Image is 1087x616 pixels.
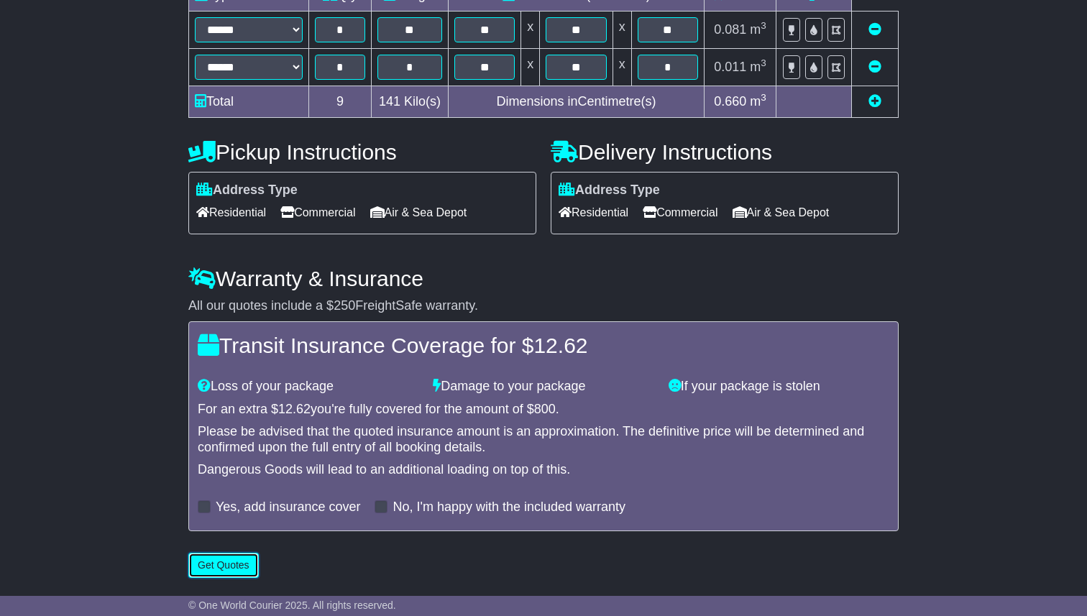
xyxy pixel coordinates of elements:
[334,298,355,313] span: 250
[761,92,766,103] sup: 3
[370,201,467,224] span: Air & Sea Depot
[40,23,70,35] div: v 4.0.25
[189,86,309,117] td: Total
[188,553,259,578] button: Get Quotes
[426,379,661,395] div: Damage to your package
[643,201,717,224] span: Commercial
[449,86,705,117] td: Dimensions in Centimetre(s)
[145,83,157,95] img: tab_keywords_by_traffic_grey.svg
[37,37,158,49] div: Domain: [DOMAIN_NAME]
[379,94,400,109] span: 141
[216,500,360,515] label: Yes, add insurance cover
[198,424,889,455] div: Please be advised that the quoted insurance amount is an approximation. The definitive price will...
[613,11,631,48] td: x
[533,334,587,357] span: 12.62
[551,140,899,164] h4: Delivery Instructions
[393,500,625,515] label: No, I'm happy with the included warranty
[733,201,830,224] span: Air & Sea Depot
[196,183,298,198] label: Address Type
[188,140,536,164] h4: Pickup Instructions
[750,94,766,109] span: m
[23,37,35,49] img: website_grey.svg
[42,83,53,95] img: tab_domain_overview_orange.svg
[868,22,881,37] a: Remove this item
[613,48,631,86] td: x
[714,60,746,74] span: 0.011
[750,60,766,74] span: m
[559,183,660,198] label: Address Type
[161,85,237,94] div: Keywords by Traffic
[371,86,448,117] td: Kilo(s)
[188,599,396,611] span: © One World Courier 2025. All rights reserved.
[280,201,355,224] span: Commercial
[761,58,766,68] sup: 3
[23,23,35,35] img: logo_orange.svg
[188,298,899,314] div: All our quotes include a $ FreightSafe warranty.
[278,402,311,416] span: 12.62
[868,60,881,74] a: Remove this item
[196,201,266,224] span: Residential
[714,22,746,37] span: 0.081
[661,379,896,395] div: If your package is stolen
[521,11,540,48] td: x
[309,86,372,117] td: 9
[521,48,540,86] td: x
[534,402,556,416] span: 800
[198,402,889,418] div: For an extra $ you're fully covered for the amount of $ .
[191,379,426,395] div: Loss of your package
[868,94,881,109] a: Add new item
[761,20,766,31] sup: 3
[198,334,889,357] h4: Transit Insurance Coverage for $
[559,201,628,224] span: Residential
[188,267,899,290] h4: Warranty & Insurance
[58,85,129,94] div: Domain Overview
[198,462,889,478] div: Dangerous Goods will lead to an additional loading on top of this.
[714,94,746,109] span: 0.660
[750,22,766,37] span: m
